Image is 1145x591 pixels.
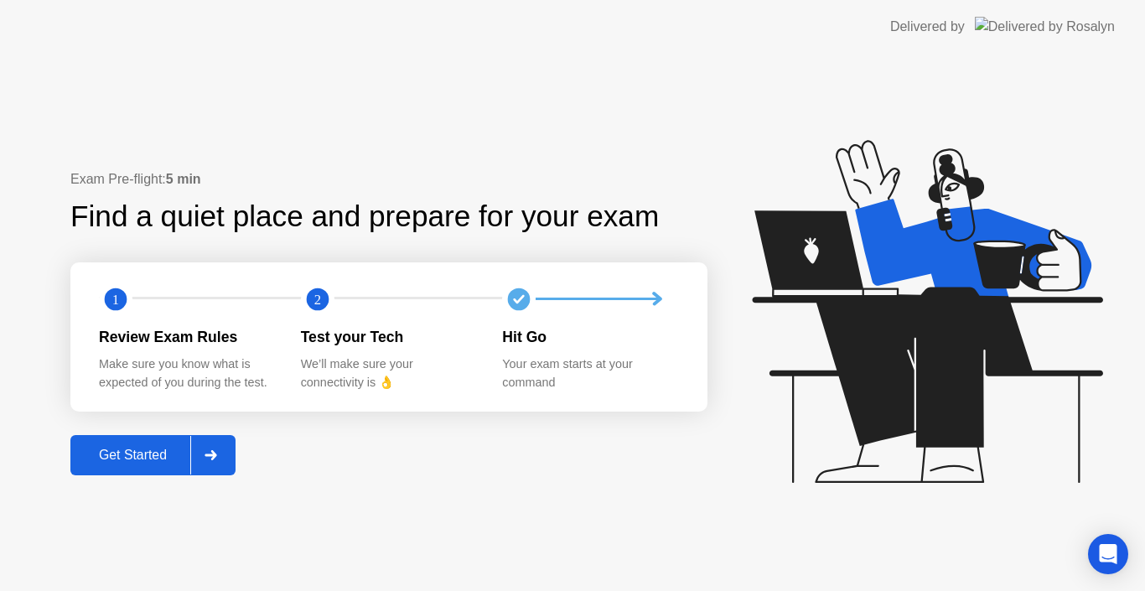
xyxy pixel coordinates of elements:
[502,355,677,391] div: Your exam starts at your command
[99,355,274,391] div: Make sure you know what is expected of you during the test.
[70,169,707,189] div: Exam Pre-flight:
[975,17,1115,36] img: Delivered by Rosalyn
[1088,534,1128,574] div: Open Intercom Messenger
[301,355,476,391] div: We’ll make sure your connectivity is 👌
[314,291,321,307] text: 2
[70,435,236,475] button: Get Started
[166,172,201,186] b: 5 min
[75,448,190,463] div: Get Started
[112,291,119,307] text: 1
[301,326,476,348] div: Test your Tech
[99,326,274,348] div: Review Exam Rules
[890,17,965,37] div: Delivered by
[70,194,661,239] div: Find a quiet place and prepare for your exam
[502,326,677,348] div: Hit Go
